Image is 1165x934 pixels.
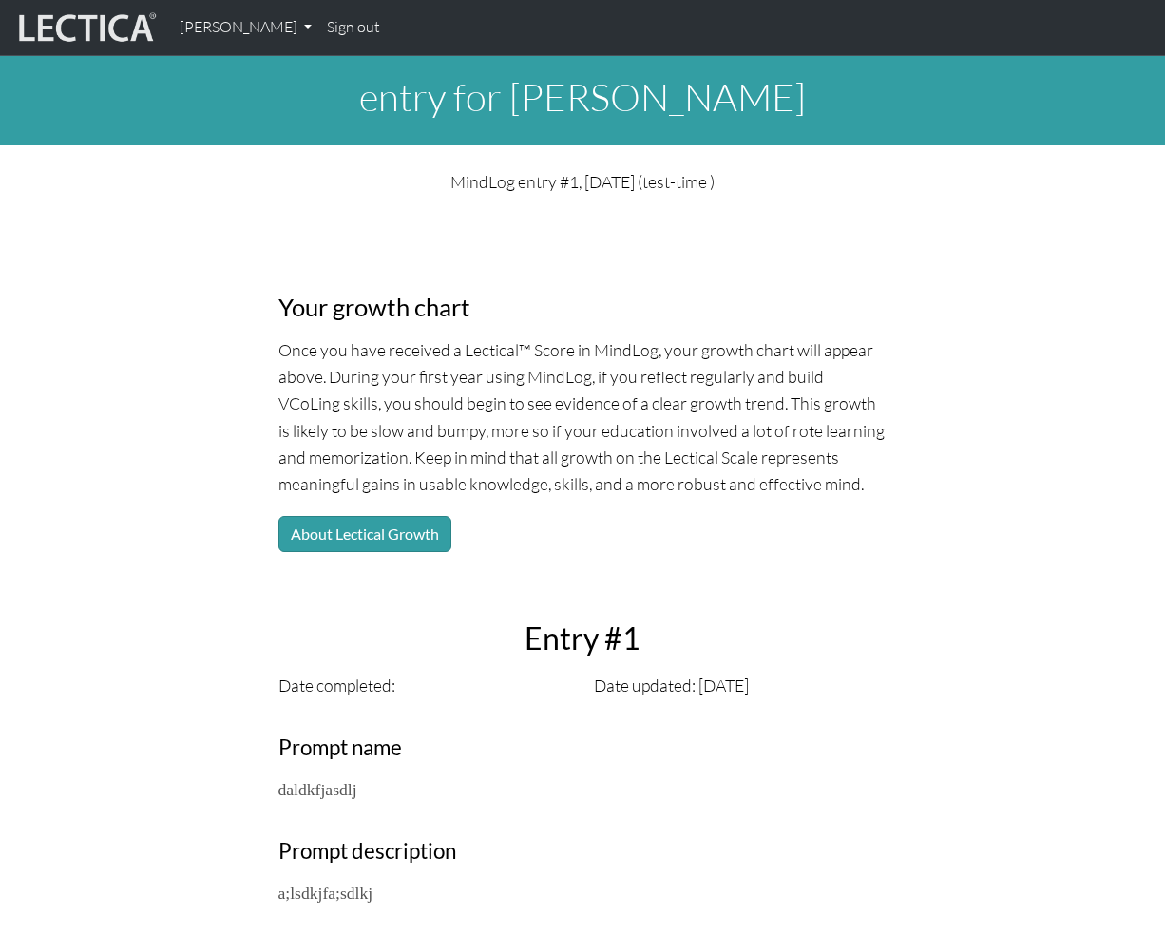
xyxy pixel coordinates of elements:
[172,8,319,48] a: [PERSON_NAME]
[278,672,395,698] label: Date completed:
[582,672,899,698] div: Date updated: [DATE]
[278,336,888,497] p: Once you have received a Lectical™ Score in MindLog, your growth chart will appear above. During ...
[267,620,899,657] h2: Entry #1
[14,10,157,46] img: lecticalive
[278,880,888,906] p: a;lsdkjfa;sdlkj
[319,8,388,48] a: Sign out
[278,293,888,322] h3: Your growth chart
[278,839,888,865] h3: Prompt description
[278,776,888,803] p: daldkfjasdlj
[278,168,888,195] p: MindLog entry #1, [DATE] (test-time )
[278,516,451,552] button: About Lectical Growth
[278,735,888,761] h3: Prompt name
